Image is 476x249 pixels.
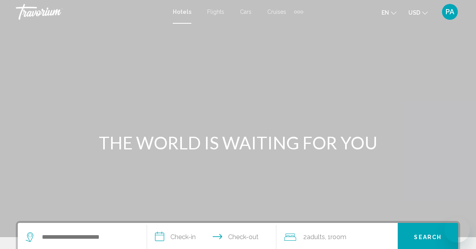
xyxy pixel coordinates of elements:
[382,9,389,16] span: en
[325,232,346,243] span: , 1
[267,9,286,15] a: Cruises
[408,7,428,18] button: Change currency
[408,9,420,16] span: USD
[207,9,224,15] a: Flights
[444,217,470,243] iframe: Button to launch messaging window
[173,9,191,15] a: Hotels
[303,232,325,243] span: 2
[414,234,442,241] span: Search
[331,233,346,241] span: Room
[440,4,460,20] button: User Menu
[446,8,454,16] span: PA
[307,233,325,241] span: Adults
[294,6,303,18] button: Extra navigation items
[90,132,386,153] h1: THE WORLD IS WAITING FOR YOU
[382,7,397,18] button: Change language
[240,9,251,15] a: Cars
[16,4,165,20] a: Travorium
